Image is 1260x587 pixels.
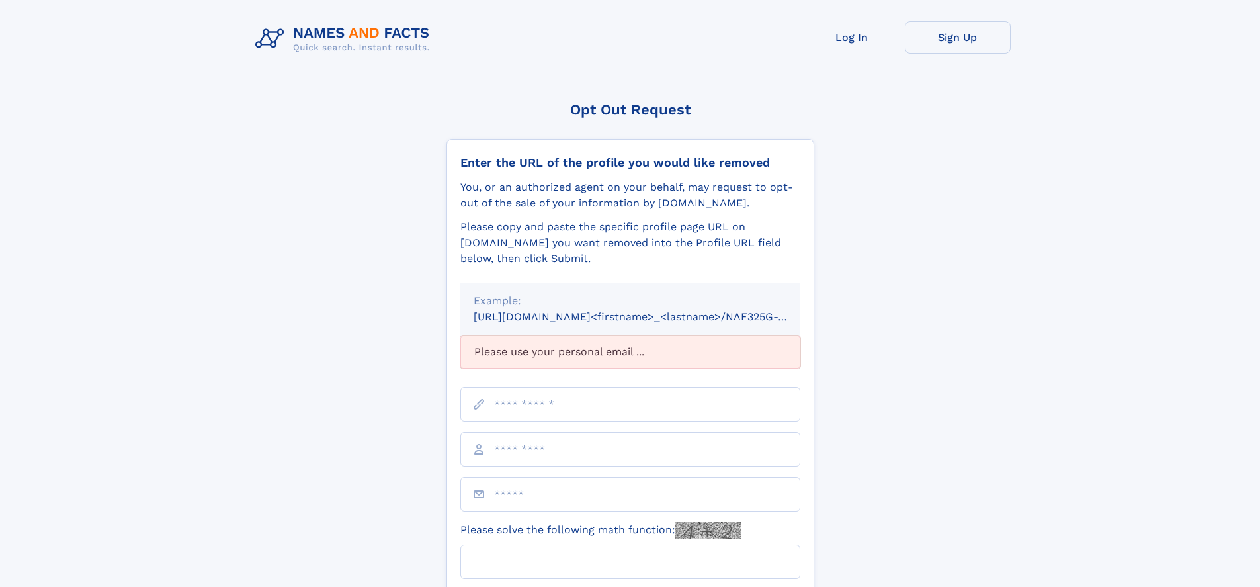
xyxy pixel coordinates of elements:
div: You, or an authorized agent on your behalf, may request to opt-out of the sale of your informatio... [460,179,800,211]
label: Please solve the following math function: [460,522,741,539]
a: Log In [799,21,905,54]
small: [URL][DOMAIN_NAME]<firstname>_<lastname>/NAF325G-xxxxxxxx [474,310,825,323]
div: Enter the URL of the profile you would like removed [460,156,800,170]
img: Logo Names and Facts [250,21,441,57]
a: Sign Up [905,21,1011,54]
div: Example: [474,293,787,309]
div: Opt Out Request [446,101,814,118]
div: Please use your personal email ... [460,336,800,369]
div: Please copy and paste the specific profile page URL on [DOMAIN_NAME] you want removed into the Pr... [460,219,800,267]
